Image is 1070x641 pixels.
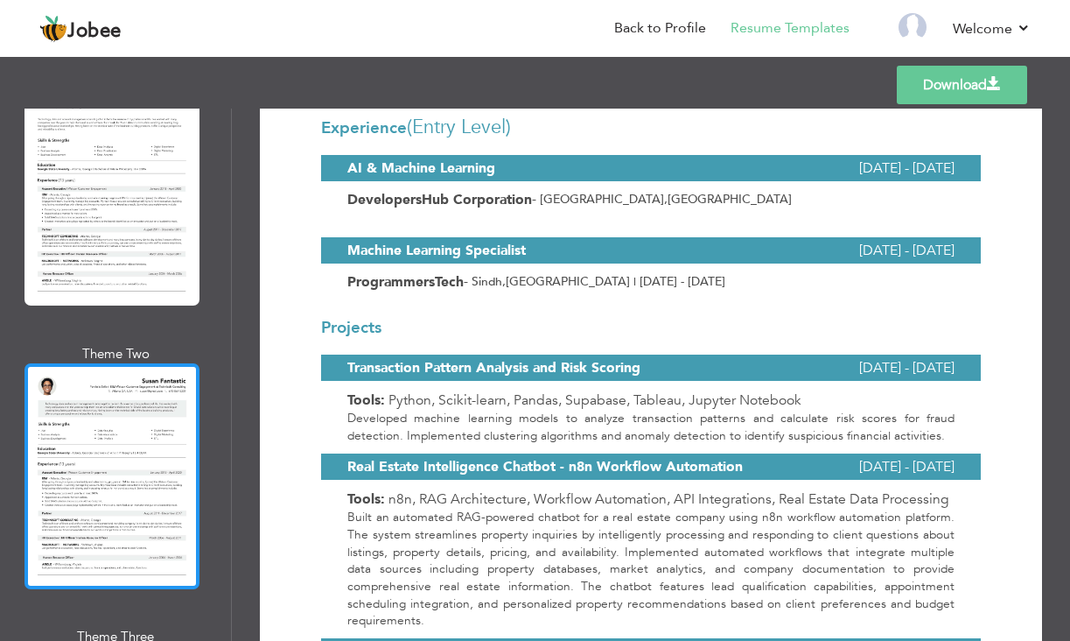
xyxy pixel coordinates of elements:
[347,454,743,480] span: Real Estate Intelligence Chatbot - n8n Workflow Automation
[899,13,927,41] img: Profile Img
[388,490,949,509] span: n8n, RAG Architecture, Workflow Automation, API Integrations, Real Estate Data Processing
[67,22,122,41] span: Jobee
[39,15,122,43] a: Jobee
[28,345,203,363] div: Theme Two
[388,391,801,410] span: Python, Scikit-learn, Pandas, Supabase, Tableau, Jupyter Notebook
[347,158,495,178] b: AI & Machine Learning
[664,191,668,208] span: ,
[347,391,385,410] span: Tools:
[347,190,532,209] b: DevelopersHub Corporation
[953,18,1031,39] a: Welcome
[39,15,67,43] img: jobee.io
[859,237,955,264] span: [DATE] - [DATE]
[532,190,536,208] span: -
[859,155,955,181] span: [DATE] - [DATE]
[321,509,981,630] div: Built an automated RAG-powered chatbot for a real estate company using n8n workflow automation pl...
[859,355,955,381] span: [DATE] - [DATE]
[321,319,981,337] h3: Projects
[614,18,706,39] a: Back to Profile
[321,116,981,137] h3: Experience
[540,191,792,208] span: [GEOGRAPHIC_DATA] [GEOGRAPHIC_DATA]
[321,410,981,444] div: Developed machine learning models to analyze transaction patterns and calculate risk scores for f...
[407,114,511,140] span: (Entry Level)
[859,454,955,480] span: [DATE] - [DATE]
[472,273,630,290] span: Sindh [GEOGRAPHIC_DATA]
[502,273,506,290] span: ,
[347,490,385,509] span: Tools:
[731,18,850,39] a: Resume Templates
[347,272,464,292] span: ProgrammersTech
[464,272,468,290] span: -
[347,355,640,381] span: Transaction Pattern Analysis and Risk Scoring
[633,273,725,290] span: | [DATE] - [DATE]
[347,241,526,260] b: Machine Learning Specialist
[897,66,1027,104] a: Download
